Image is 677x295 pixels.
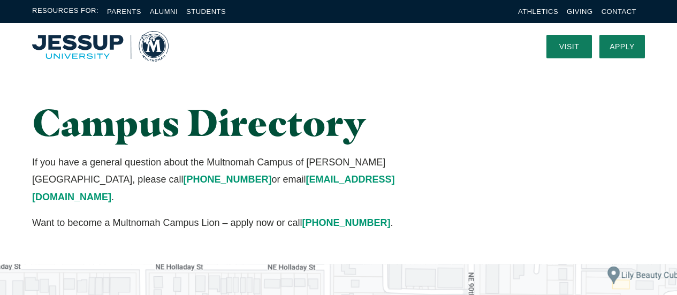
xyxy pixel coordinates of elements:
p: Want to become a Multnomah Campus Lion – apply now or call . [32,214,434,231]
a: Giving [567,7,593,16]
a: Athletics [518,7,558,16]
a: Contact [602,7,636,16]
img: Multnomah University Logo [32,31,169,62]
span: Resources For: [32,5,98,18]
a: Home [32,31,169,62]
a: Apply [599,35,645,58]
a: Parents [107,7,141,16]
h1: Campus Directory [32,102,434,143]
a: Visit [546,35,592,58]
a: Alumni [150,7,178,16]
a: [PHONE_NUMBER] [302,217,391,228]
a: [PHONE_NUMBER] [183,174,271,185]
a: Students [186,7,226,16]
a: [EMAIL_ADDRESS][DOMAIN_NAME] [32,174,394,202]
p: If you have a general question about the Multnomah Campus of [PERSON_NAME][GEOGRAPHIC_DATA], plea... [32,154,434,206]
